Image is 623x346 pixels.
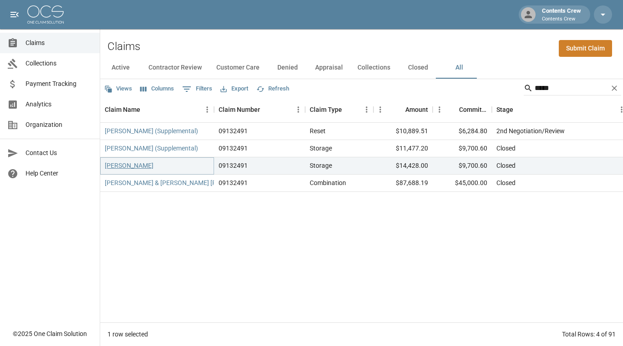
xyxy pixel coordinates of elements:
div: $11,477.20 [373,140,433,157]
button: All [439,57,480,79]
div: Storage [310,161,332,170]
div: Stage [496,97,513,122]
button: Export [218,82,250,96]
div: Claim Type [305,97,373,122]
button: open drawer [5,5,24,24]
div: dynamic tabs [100,57,623,79]
div: Committed Amount [433,97,492,122]
button: Sort [260,103,273,116]
div: Claim Name [105,97,140,122]
div: Amount [373,97,433,122]
div: Search [524,81,621,97]
h2: Claims [107,40,140,53]
div: Combination [310,178,346,187]
button: Show filters [180,82,214,96]
button: Sort [393,103,405,116]
span: Collections [26,59,92,68]
img: ocs-logo-white-transparent.png [27,5,64,24]
div: $45,000.00 [433,175,492,192]
span: Claims [26,38,92,48]
div: Closed [496,161,516,170]
span: Contact Us [26,148,92,158]
div: $6,284.80 [433,123,492,140]
button: Menu [200,103,214,116]
button: Refresh [254,82,291,96]
div: $9,700.60 [433,140,492,157]
div: Reset [310,126,326,135]
span: Payment Tracking [26,79,92,89]
div: 09132491 [219,126,248,135]
button: Clear [608,81,621,95]
button: Sort [140,103,153,116]
button: Closed [398,57,439,79]
div: Total Rows: 4 of 91 [562,330,616,339]
a: [PERSON_NAME] (Supplemental) [105,144,198,153]
div: 09132491 [219,178,248,187]
div: Closed [496,178,516,187]
span: Analytics [26,100,92,109]
a: [PERSON_NAME] & [PERSON_NAME] [PERSON_NAME] [105,178,259,187]
div: Claim Number [214,97,305,122]
button: Sort [342,103,355,116]
button: Sort [513,103,526,116]
button: Denied [267,57,308,79]
div: Storage [310,144,332,153]
div: Committed Amount [459,97,487,122]
div: Claim Type [310,97,342,122]
div: Closed [496,144,516,153]
a: [PERSON_NAME] (Supplemental) [105,126,198,135]
div: $14,428.00 [373,157,433,175]
button: Active [100,57,141,79]
span: Help Center [26,169,92,178]
button: Sort [446,103,459,116]
div: $10,889.51 [373,123,433,140]
button: Menu [360,103,373,116]
button: Collections [350,57,398,79]
button: Select columns [138,82,176,96]
span: Organization [26,120,92,130]
div: Claim Number [219,97,260,122]
div: 2nd Negotiation/Review [496,126,565,135]
div: © 2025 One Claim Solution [13,329,87,338]
div: 09132491 [219,161,248,170]
button: Menu [373,103,387,116]
button: Contractor Review [141,57,209,79]
p: Contents Crew [542,15,581,23]
button: Appraisal [308,57,350,79]
div: $9,700.60 [433,157,492,175]
a: [PERSON_NAME] [105,161,153,170]
a: Submit Claim [559,40,612,57]
button: Menu [291,103,305,116]
div: Contents Crew [538,6,585,23]
div: Claim Name [100,97,214,122]
button: Views [102,82,134,96]
div: Amount [405,97,428,122]
div: 1 row selected [107,330,148,339]
button: Menu [433,103,446,116]
div: 09132491 [219,144,248,153]
div: $87,688.19 [373,175,433,192]
button: Customer Care [209,57,267,79]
